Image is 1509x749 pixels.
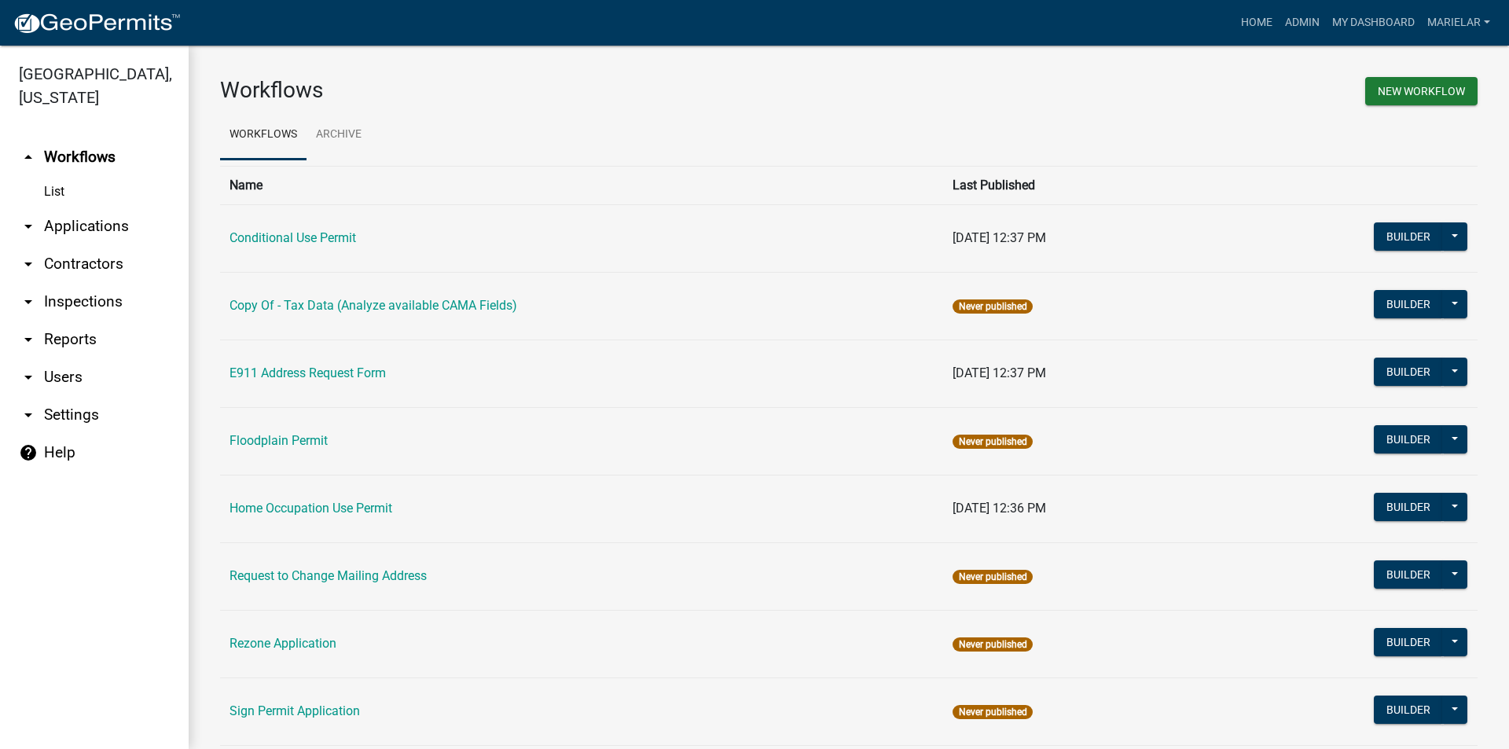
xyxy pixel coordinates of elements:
i: arrow_drop_down [19,217,38,236]
a: Sign Permit Application [229,703,360,718]
a: marielar [1421,8,1496,38]
th: Name [220,166,943,204]
a: Home [1235,8,1279,38]
a: Workflows [220,110,307,160]
i: arrow_drop_up [19,148,38,167]
i: arrow_drop_down [19,255,38,274]
span: [DATE] 12:37 PM [953,230,1046,245]
span: Never published [953,705,1032,719]
button: Builder [1374,358,1443,386]
a: Copy Of - Tax Data (Analyze available CAMA Fields) [229,298,517,313]
button: New Workflow [1365,77,1478,105]
a: Request to Change Mailing Address [229,568,427,583]
span: Never published [953,570,1032,584]
button: Builder [1374,493,1443,521]
button: Builder [1374,425,1443,453]
i: help [19,443,38,462]
span: [DATE] 12:37 PM [953,365,1046,380]
i: arrow_drop_down [19,292,38,311]
a: E911 Address Request Form [229,365,386,380]
a: Archive [307,110,371,160]
th: Last Published [943,166,1208,204]
i: arrow_drop_down [19,406,38,424]
button: Builder [1374,560,1443,589]
a: Conditional Use Permit [229,230,356,245]
a: Home Occupation Use Permit [229,501,392,516]
span: [DATE] 12:36 PM [953,501,1046,516]
h3: Workflows [220,77,837,104]
span: Never published [953,435,1032,449]
a: My Dashboard [1326,8,1421,38]
button: Builder [1374,628,1443,656]
span: Never published [953,637,1032,652]
a: Admin [1279,8,1326,38]
a: Rezone Application [229,636,336,651]
a: Floodplain Permit [229,433,328,448]
button: Builder [1374,696,1443,724]
button: Builder [1374,290,1443,318]
button: Builder [1374,222,1443,251]
i: arrow_drop_down [19,330,38,349]
span: Never published [953,299,1032,314]
i: arrow_drop_down [19,368,38,387]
